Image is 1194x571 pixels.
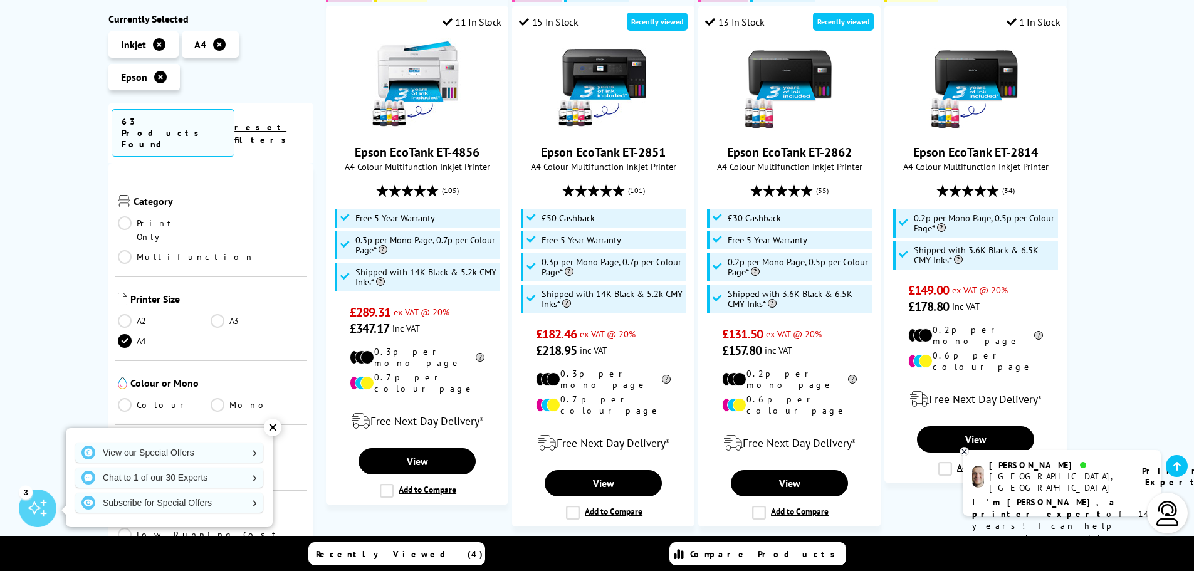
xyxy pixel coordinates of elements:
span: 0.3p per Mono Page, 0.7p per Colour Page* [542,257,683,277]
span: A4 Colour Multifunction Inkjet Printer [333,160,501,172]
li: 0.6p per colour page [722,394,857,416]
li: 0.2p per mono page [722,368,857,390]
span: Free 5 Year Warranty [355,213,435,223]
span: inc VAT [952,300,980,312]
a: Low Running Cost [118,528,305,542]
a: Colour [118,398,211,412]
span: £289.31 [350,304,390,320]
a: Multifunction [118,250,254,264]
a: Compare Products [669,542,846,565]
img: Printer Size [118,293,127,305]
a: Epson EcoTank ET-4856 [370,122,464,134]
span: (35) [816,179,829,202]
span: Printer Size [130,293,305,308]
a: Print Only [118,216,211,244]
a: Epson EcoTank ET-2814 [929,122,1023,134]
img: Colour or Mono [118,377,127,389]
li: 0.3p per mono page [536,368,671,390]
li: 0.7p per colour page [536,394,671,416]
span: Free 5 Year Warranty [542,235,621,245]
div: 3 [19,485,33,499]
label: Add to Compare [938,462,1015,476]
img: Epson EcoTank ET-2851 [557,38,651,132]
a: Recently Viewed (4) [308,542,485,565]
a: Epson EcoTank ET-2851 [557,122,651,134]
span: Shipped with 14K Black & 5.2k CMY Inks* [355,267,497,287]
span: Shipped with 14K Black & 5.2k CMY Inks* [542,289,683,309]
li: 0.7p per colour page [350,372,484,394]
label: Add to Compare [566,506,642,520]
span: Epson [121,71,147,83]
span: £131.50 [722,326,763,342]
a: A2 [118,314,211,328]
span: ex VAT @ 20% [394,306,449,318]
span: Shipped with 3.6K Black & 6.5K CMY Inks* [728,289,869,309]
a: View [731,470,847,496]
div: modal_delivery [519,426,688,461]
div: Recently viewed [627,13,688,31]
span: 0.3p per Mono Page, 0.7p per Colour Page* [355,235,497,255]
span: Recently Viewed (4) [316,548,483,560]
span: Shipped with 3.6K Black & 6.5K CMY Inks* [914,245,1055,265]
div: 15 In Stock [519,16,578,28]
span: £157.80 [722,342,762,359]
img: Epson EcoTank ET-4856 [370,38,464,132]
span: £218.95 [536,342,577,359]
span: inc VAT [392,322,420,334]
span: (34) [1002,179,1015,202]
div: Currently Selected [108,13,314,25]
span: Inkjet [121,38,146,51]
span: Free 5 Year Warranty [728,235,807,245]
label: Add to Compare [380,484,456,498]
li: 0.6p per colour page [908,350,1043,372]
a: Epson EcoTank ET-2814 [913,144,1038,160]
a: Chat to 1 of our 30 Experts [75,468,263,488]
span: £347.17 [350,320,389,337]
a: Epson EcoTank ET-2862 [727,144,852,160]
div: modal_delivery [705,426,874,461]
div: modal_delivery [891,382,1060,417]
li: 0.3p per mono page [350,346,484,369]
span: ex VAT @ 20% [952,284,1008,296]
img: Epson EcoTank ET-2862 [743,38,837,132]
a: Epson EcoTank ET-2862 [743,122,837,134]
span: £178.80 [908,298,949,315]
span: 0.2p per Mono Page, 0.5p per Colour Page* [728,257,869,277]
div: 11 In Stock [443,16,501,28]
a: A4 [118,334,211,348]
span: A4 [194,38,206,51]
img: ashley-livechat.png [972,466,984,488]
span: A4 Colour Multifunction Inkjet Printer [891,160,1060,172]
div: Recently viewed [813,13,874,31]
span: (105) [442,179,459,202]
b: I'm [PERSON_NAME], a printer expert [972,496,1118,520]
span: £149.00 [908,282,949,298]
span: Category [134,195,305,210]
a: Epson EcoTank ET-4856 [355,144,479,160]
span: £30 Cashback [728,213,781,223]
span: inc VAT [580,344,607,356]
span: A4 Colour Multifunction Inkjet Printer [705,160,874,172]
a: View our Special Offers [75,443,263,463]
span: £50 Cashback [542,213,595,223]
span: ex VAT @ 20% [766,328,822,340]
span: 0.2p per Mono Page, 0.5p per Colour Page* [914,213,1055,233]
span: Colour or Mono [130,377,305,392]
img: Epson EcoTank ET-2814 [929,38,1023,132]
a: Epson EcoTank ET-2851 [541,144,666,160]
div: 13 In Stock [705,16,764,28]
span: A4 Colour Multifunction Inkjet Printer [519,160,688,172]
a: Subscribe for Special Offers [75,493,263,513]
p: of 14 years! I can help you choose the right product [972,496,1151,556]
a: View [359,448,475,474]
li: 0.2p per mono page [908,324,1043,347]
div: modal_delivery [333,404,501,439]
img: user-headset-light.svg [1155,501,1180,526]
label: Add to Compare [752,506,829,520]
a: A3 [211,314,304,328]
span: 63 Products Found [112,109,235,157]
div: ✕ [264,419,281,436]
span: ex VAT @ 20% [580,328,636,340]
div: 1 In Stock [1007,16,1060,28]
span: Compare Products [690,548,842,560]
